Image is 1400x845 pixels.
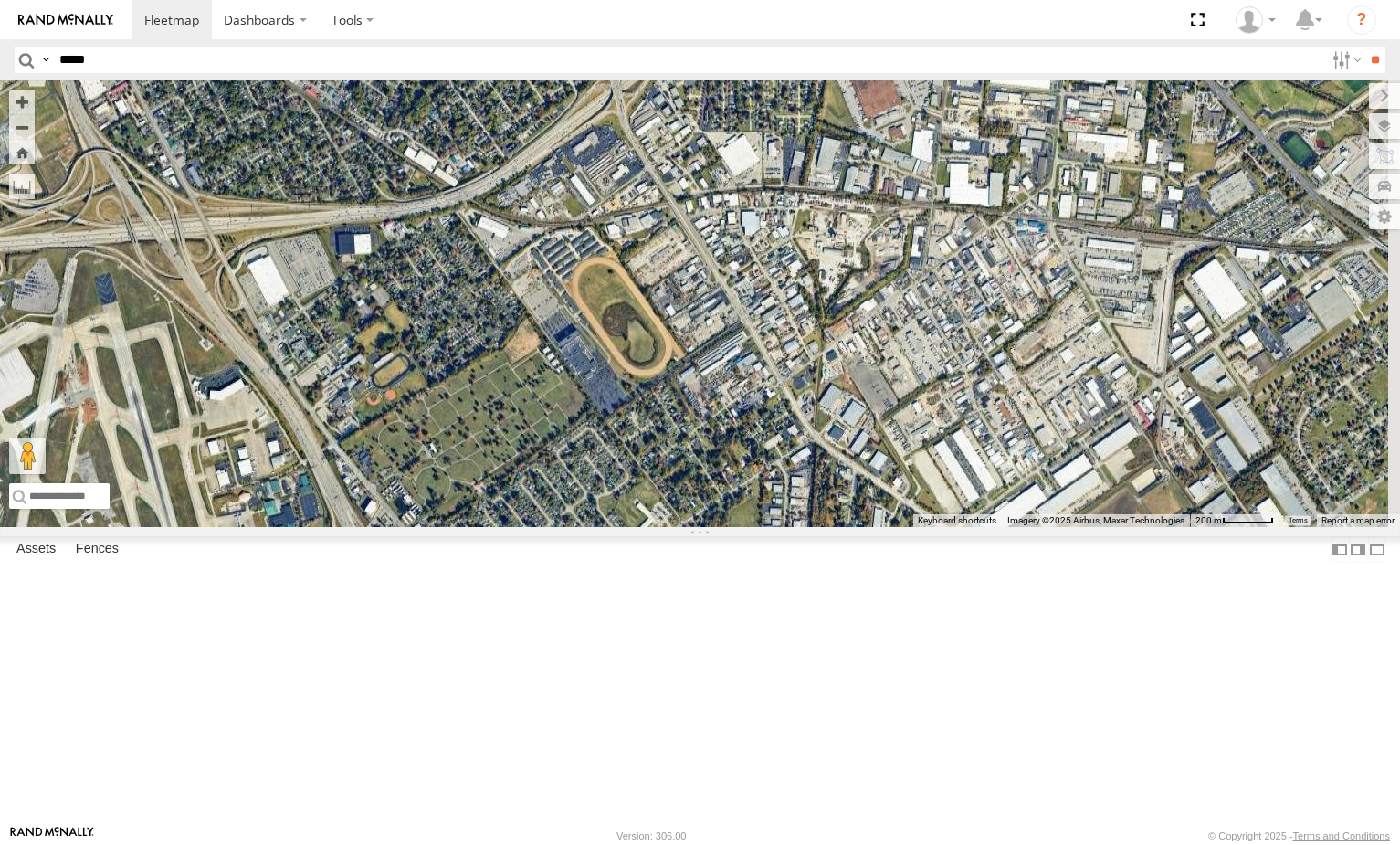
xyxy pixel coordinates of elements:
span: Imagery ©2025 Airbus, Maxar Technologies [1007,515,1184,525]
button: Zoom out [9,114,35,140]
label: Dock Summary Table to the Right [1349,536,1367,563]
label: Measure [9,174,35,199]
div: Version: 306.00 [616,830,686,841]
label: Fences [67,537,128,563]
label: Hide Summary Table [1368,536,1386,563]
img: rand-logo.svg [18,14,113,26]
label: Search Query [38,47,53,73]
a: Report a map error [1321,515,1395,525]
a: Terms [1289,517,1308,524]
button: Map Scale: 200 m per 53 pixels [1190,514,1279,527]
label: Map Settings [1369,204,1400,229]
i: ? [1347,5,1376,35]
div: Paul Withrow [1229,6,1282,34]
button: Zoom in [9,90,35,114]
button: Keyboard shortcuts [918,514,996,527]
label: Assets [7,537,65,563]
label: Dock Summary Table to the Left [1331,536,1349,563]
span: 200 m [1195,515,1222,525]
button: Zoom Home [9,140,35,164]
div: © Copyright 2025 - [1208,830,1390,841]
a: Terms and Conditions [1293,830,1390,841]
label: Search Filter Options [1325,47,1364,73]
a: Visit our Website [10,827,94,845]
button: Drag Pegman onto the map to open Street View [9,438,46,474]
